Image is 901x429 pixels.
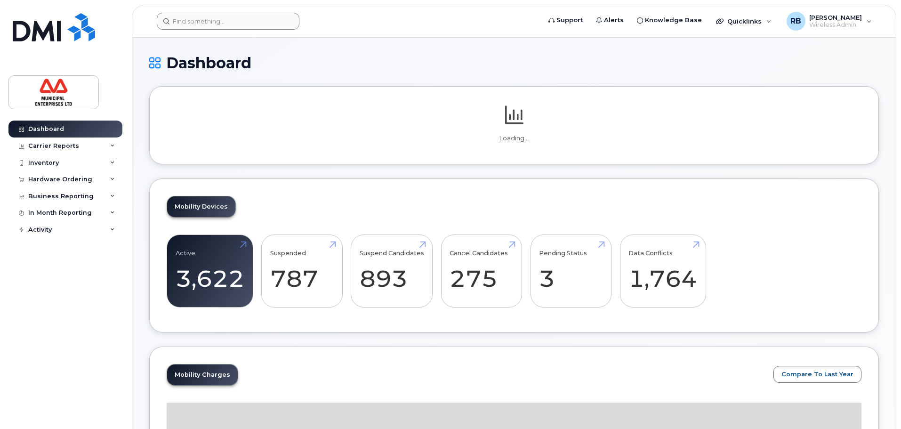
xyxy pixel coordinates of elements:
a: Suspend Candidates 893 [360,240,424,302]
a: Pending Status 3 [539,240,603,302]
a: Active 3,622 [176,240,244,302]
a: Data Conflicts 1,764 [628,240,697,302]
a: Mobility Charges [167,364,238,385]
a: Cancel Candidates 275 [450,240,513,302]
p: Loading... [167,134,861,143]
a: Suspended 787 [270,240,334,302]
a: Mobility Devices [167,196,235,217]
span: Compare To Last Year [781,370,853,379]
button: Compare To Last Year [773,366,861,383]
h1: Dashboard [149,55,879,71]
